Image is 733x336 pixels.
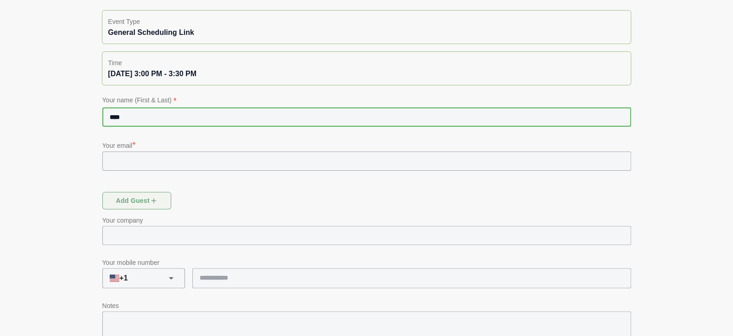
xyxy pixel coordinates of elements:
[102,95,631,107] p: Your name (First & Last)
[108,57,625,68] p: Time
[102,215,631,226] p: Your company
[108,68,625,79] div: [DATE] 3:00 PM - 3:30 PM
[108,16,625,27] p: Event Type
[108,27,625,38] div: General Scheduling Link
[102,300,631,311] p: Notes
[102,192,171,209] button: Add guest
[115,192,158,209] span: Add guest
[102,139,631,151] p: Your email
[102,257,631,268] p: Your mobile number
